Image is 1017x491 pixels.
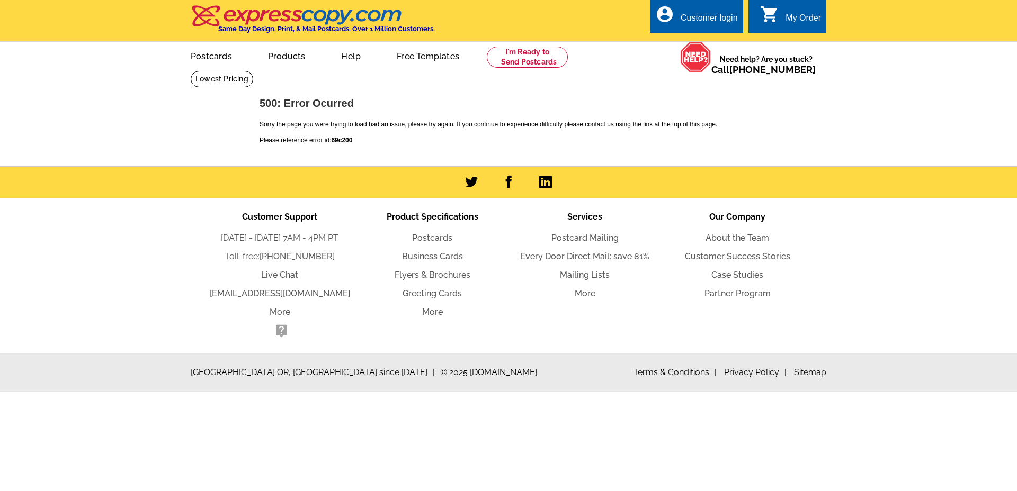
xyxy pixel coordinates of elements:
[402,251,463,261] a: Business Cards
[260,135,757,145] p: Please reference error id:
[706,233,769,243] a: About the Team
[260,120,757,129] p: Sorry the page you were trying to load had an issue, please try again. If you continue to experie...
[575,288,595,298] a: More
[191,366,435,379] span: [GEOGRAPHIC_DATA] OR, [GEOGRAPHIC_DATA] since [DATE]
[760,5,779,24] i: shopping_cart
[680,42,711,72] img: help
[191,13,435,33] a: Same Day Design, Print, & Mail Postcards. Over 1 Million Customers.
[260,251,335,261] a: [PHONE_NUMBER]
[634,367,717,377] a: Terms & Conditions
[709,212,765,222] span: Our Company
[174,43,249,68] a: Postcards
[203,232,356,244] li: [DATE] - [DATE] 7AM - 4PM PT
[729,64,816,75] a: [PHONE_NUMBER]
[711,64,816,75] span: Call
[261,270,298,280] a: Live Chat
[681,13,738,28] div: Customer login
[655,12,738,25] a: account_circle Customer login
[440,366,537,379] span: © 2025 [DOMAIN_NAME]
[218,25,435,33] h4: Same Day Design, Print, & Mail Postcards. Over 1 Million Customers.
[324,43,378,68] a: Help
[260,98,757,109] h1: 500: Error Ocurred
[270,307,290,317] a: More
[567,212,602,222] span: Services
[387,212,478,222] span: Product Specifications
[794,367,826,377] a: Sitemap
[704,288,771,298] a: Partner Program
[551,233,619,243] a: Postcard Mailing
[724,367,787,377] a: Privacy Policy
[685,251,790,261] a: Customer Success Stories
[210,288,350,298] a: [EMAIL_ADDRESS][DOMAIN_NAME]
[242,212,317,222] span: Customer Support
[711,54,821,75] span: Need help? Are you stuck?
[412,233,452,243] a: Postcards
[403,288,462,298] a: Greeting Cards
[380,43,476,68] a: Free Templates
[655,5,674,24] i: account_circle
[251,43,323,68] a: Products
[786,13,821,28] div: My Order
[711,270,763,280] a: Case Studies
[520,251,649,261] a: Every Door Direct Mail: save 81%
[560,270,610,280] a: Mailing Lists
[422,307,443,317] a: More
[760,12,821,25] a: shopping_cart My Order
[203,250,356,263] li: Toll-free:
[395,270,470,280] a: Flyers & Brochures
[331,137,352,144] b: 69c200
